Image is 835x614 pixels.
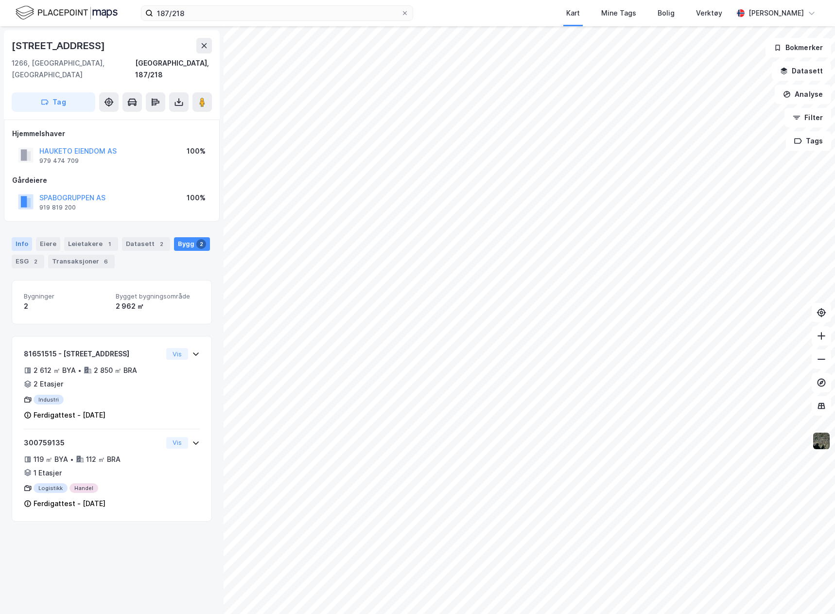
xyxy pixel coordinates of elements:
[166,348,188,360] button: Vis
[34,378,63,390] div: 2 Etasjer
[34,454,68,465] div: 119 ㎡ BYA
[24,292,108,300] span: Bygninger
[786,567,835,614] div: Kontrollprogram for chat
[696,7,722,19] div: Verktøy
[135,57,212,81] div: [GEOGRAPHIC_DATA], 187/218
[658,7,675,19] div: Bolig
[78,367,82,374] div: •
[101,257,111,266] div: 6
[34,467,62,479] div: 1 Etasjer
[16,4,118,21] img: logo.f888ab2527a4732fd821a326f86c7f29.svg
[86,454,121,465] div: 112 ㎡ BRA
[601,7,636,19] div: Mine Tags
[104,239,114,249] div: 1
[34,498,105,509] div: Ferdigattest - [DATE]
[116,292,200,300] span: Bygget bygningsområde
[12,57,135,81] div: 1266, [GEOGRAPHIC_DATA], [GEOGRAPHIC_DATA]
[12,175,211,186] div: Gårdeiere
[786,567,835,614] iframe: Chat Widget
[24,348,162,360] div: 81651515 - [STREET_ADDRESS]
[48,255,115,268] div: Transaksjoner
[12,128,211,140] div: Hjemmelshaver
[24,300,108,312] div: 2
[187,192,206,204] div: 100%
[36,237,60,251] div: Eiere
[39,204,76,211] div: 919 819 200
[187,145,206,157] div: 100%
[12,237,32,251] div: Info
[34,409,105,421] div: Ferdigattest - [DATE]
[775,85,831,104] button: Analyse
[70,456,74,463] div: •
[39,157,79,165] div: 979 474 709
[748,7,804,19] div: [PERSON_NAME]
[64,237,118,251] div: Leietakere
[786,131,831,151] button: Tags
[765,38,831,57] button: Bokmerker
[196,239,206,249] div: 2
[122,237,170,251] div: Datasett
[12,255,44,268] div: ESG
[784,108,831,127] button: Filter
[31,257,40,266] div: 2
[12,38,107,53] div: [STREET_ADDRESS]
[34,365,76,376] div: 2 612 ㎡ BYA
[153,6,401,20] input: Søk på adresse, matrikkel, gårdeiere, leietakere eller personer
[157,239,166,249] div: 2
[12,92,95,112] button: Tag
[566,7,580,19] div: Kart
[174,237,210,251] div: Bygg
[772,61,831,81] button: Datasett
[94,365,137,376] div: 2 850 ㎡ BRA
[24,437,162,449] div: 300759135
[166,437,188,449] button: Vis
[116,300,200,312] div: 2 962 ㎡
[812,432,831,450] img: 9k=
